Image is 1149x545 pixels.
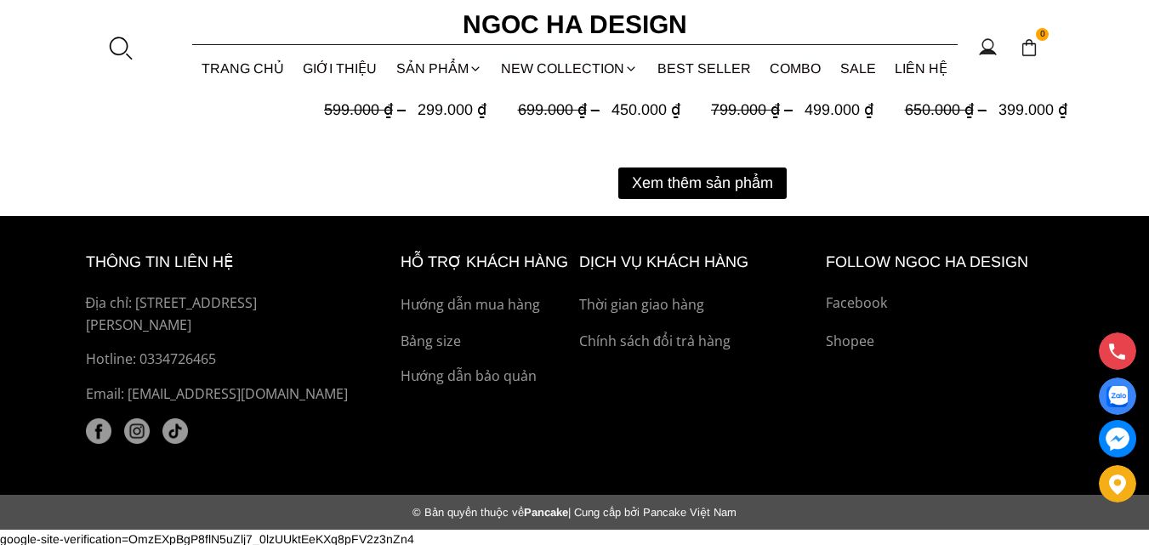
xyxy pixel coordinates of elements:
h6: Dịch vụ khách hàng [579,250,817,275]
a: Chính sách đổi trả hàng [579,331,817,353]
a: Thời gian giao hàng [579,294,817,316]
a: TRANG CHỦ [192,46,294,91]
a: GIỚI THIỆU [293,46,387,91]
h6: thông tin liên hệ [86,250,361,275]
a: BEST SELLER [648,46,761,91]
button: Xem thêm sản phẩm [618,167,787,199]
a: Hotline: 0334726465 [86,349,361,371]
a: Hướng dẫn bảo quản [401,366,571,388]
a: NEW COLLECTION [492,46,648,91]
a: facebook (1) [86,418,111,444]
a: Shopee [826,331,1064,353]
span: 0 [1036,28,1049,42]
a: LIÊN HỆ [885,46,958,91]
div: Pancake [70,506,1080,519]
a: Bảng size [401,331,571,353]
span: 799.000 ₫ [711,101,797,118]
a: Hướng dẫn mua hàng [401,294,571,316]
p: Địa chỉ: [STREET_ADDRESS][PERSON_NAME] [86,292,361,336]
span: 650.000 ₫ [904,101,990,118]
span: © Bản quyền thuộc về [412,506,524,519]
span: 599.000 ₫ [324,101,410,118]
span: 499.000 ₫ [805,101,873,118]
a: messenger [1099,420,1136,457]
img: Display image [1106,386,1128,407]
span: 699.000 ₫ [517,101,603,118]
span: 299.000 ₫ [418,101,486,118]
span: 399.000 ₫ [998,101,1067,118]
a: tiktok [162,418,188,444]
img: img-CART-ICON-ksit0nf1 [1020,38,1038,57]
a: Ngoc Ha Design [447,4,702,45]
a: Facebook [826,292,1064,315]
a: SALE [831,46,886,91]
a: Combo [760,46,831,91]
a: Display image [1099,378,1136,415]
p: Email: [EMAIL_ADDRESS][DOMAIN_NAME] [86,383,361,406]
h6: hỗ trợ khách hàng [401,250,571,275]
span: 450.000 ₫ [611,101,680,118]
img: instagram [124,418,150,444]
span: | Cung cấp bởi Pancake Việt Nam [568,506,737,519]
div: SẢN PHẨM [387,46,492,91]
h6: Follow ngoc ha Design [826,250,1064,275]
